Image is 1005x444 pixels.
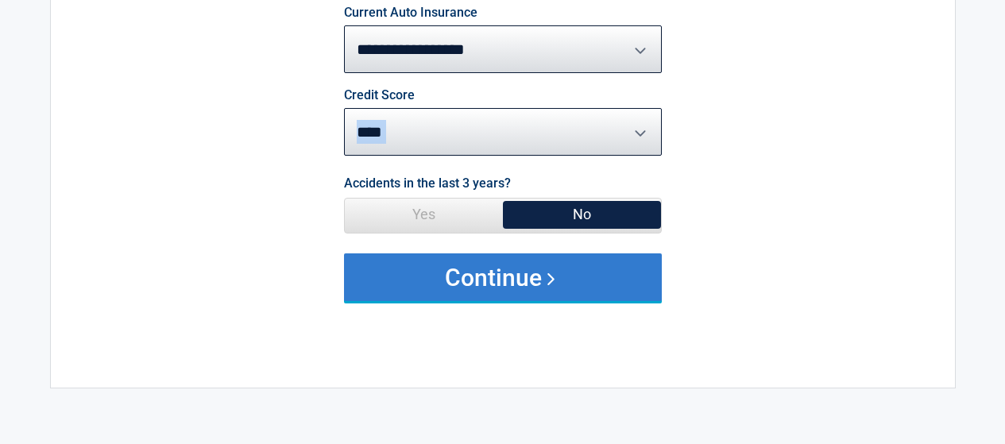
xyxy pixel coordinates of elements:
button: Continue [344,253,662,301]
span: Yes [345,199,503,230]
label: Credit Score [344,89,415,102]
label: Accidents in the last 3 years? [344,172,511,194]
label: Current Auto Insurance [344,6,477,19]
span: No [503,199,661,230]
